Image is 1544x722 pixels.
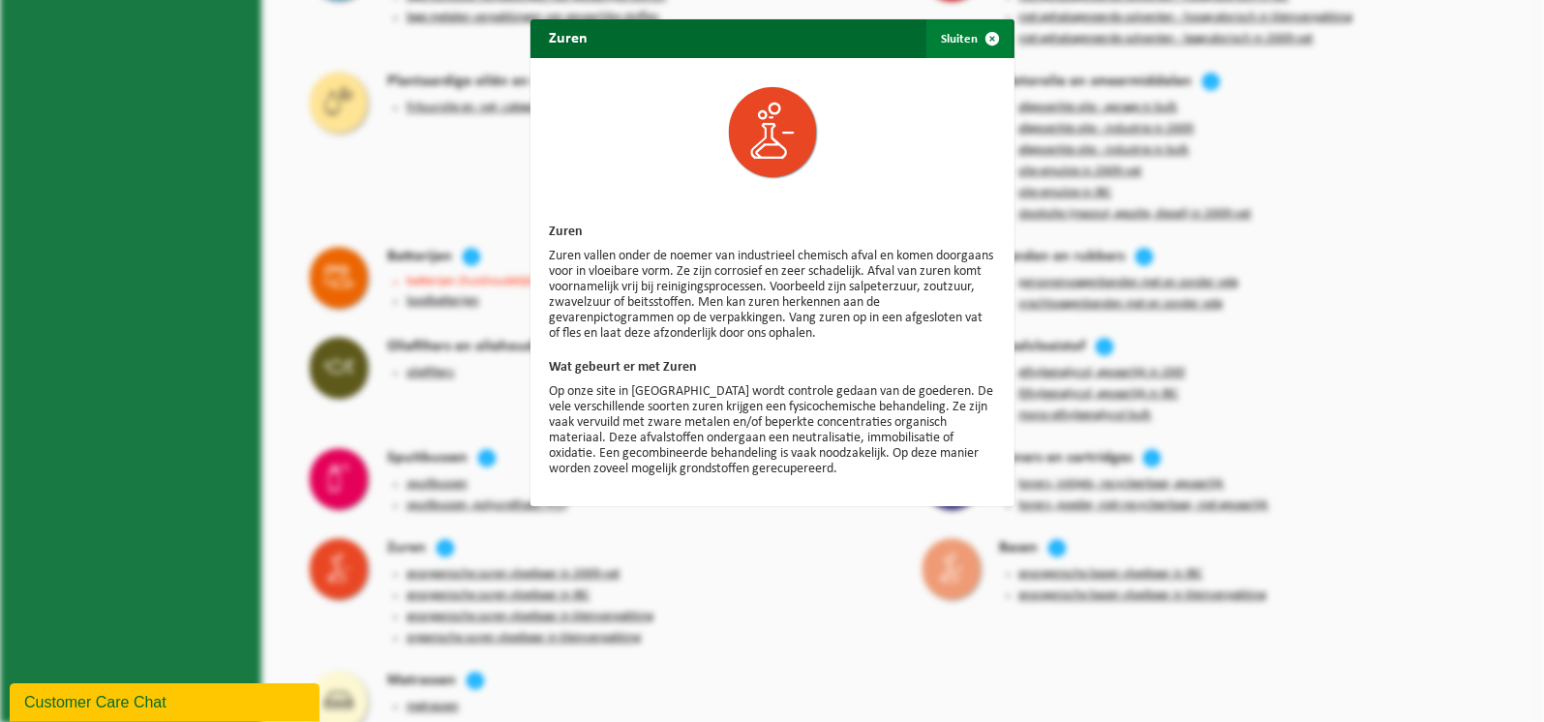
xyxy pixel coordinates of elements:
[926,19,1013,58] button: Sluiten
[550,361,995,375] h3: Wat gebeurt er met Zuren
[550,226,995,239] h3: Zuren
[530,19,608,56] h2: Zuren
[10,679,323,722] iframe: chat widget
[550,384,995,477] p: Op onze site in [GEOGRAPHIC_DATA] wordt controle gedaan van de goederen. De vele verschillende so...
[550,249,995,342] p: Zuren vallen onder de noemer van industrieel chemisch afval en komen doorgaans voor in vloeibare ...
